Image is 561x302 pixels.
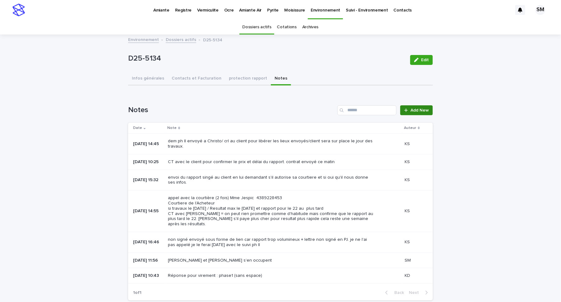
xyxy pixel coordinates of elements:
[168,273,375,278] p: Réponse pour virement : phase1 (sans espace)
[168,237,375,248] p: non signé envoyé sous forme de lien car rapport trop volumineux + lettre non signé en PJ. je ne l...
[128,36,159,43] a: Environnement
[128,190,433,232] tr: [DATE] 14:55appel avec la courtière (2 fois) Mme Jespic 4389228453 Courtiere de l'Acheteur si tra...
[168,195,375,227] p: appel avec la courtière (2 fois) Mme Jespic 4389228453 Courtiere de l'Acheteur si travaux le [DAT...
[410,55,433,65] button: Edit
[391,291,404,295] span: Back
[225,72,271,85] button: protection rapport
[128,170,433,190] tr: [DATE] 15:32envoi du rapport singé au client en lui demandant s'il autorise sa courtiere et si ou...
[133,177,163,183] p: [DATE] 15:32
[128,72,168,85] button: Infos générales
[405,257,412,263] p: SM
[405,140,411,147] p: KS
[277,20,297,34] a: Cotations
[133,159,163,165] p: [DATE] 10:25
[535,5,545,15] div: SM
[133,208,163,214] p: [DATE] 14:55
[337,105,396,115] input: Search
[242,20,271,34] a: Dossiers actifs
[203,36,222,43] p: D25-5134
[410,108,429,112] span: Add New
[405,207,411,214] p: KS
[406,290,433,295] button: Next
[168,175,375,185] p: envoi du rapport singé au client en lui demandant s'il autorise sa courtiere et si oui qu'il nous...
[405,176,411,183] p: KS
[133,273,163,278] p: [DATE] 10:43
[421,58,429,62] span: Edit
[168,72,225,85] button: Contacts et Facturation
[128,285,146,300] p: 1 of 1
[133,258,163,263] p: [DATE] 11:56
[133,125,142,131] p: Date
[409,291,423,295] span: Next
[128,54,405,63] p: D25-5134
[405,272,412,278] p: KD
[168,258,375,263] p: [PERSON_NAME] et [PERSON_NAME] s'en occupent
[133,240,163,245] p: [DATE] 16:46
[302,20,319,34] a: Archives
[128,268,433,284] tr: [DATE] 10:43Réponse pour virement : phase1 (sans espace)KDKD
[271,72,291,85] button: Notes
[167,125,177,131] p: Note
[405,158,411,165] p: KS
[400,105,433,115] a: Add New
[12,4,25,16] img: stacker-logo-s-only.png
[128,232,433,253] tr: [DATE] 16:46non signé envoyé sous forme de lien car rapport trop volumineux + lettre non signé en...
[168,139,375,149] p: dem ph II envoyé a Christo/ crl au client pour libérer les lieux envoyés/client sera sur place le...
[133,141,163,147] p: [DATE] 14:45
[404,125,416,131] p: Auteur
[166,36,196,43] a: Dossiers actifs
[380,290,406,295] button: Back
[128,134,433,154] tr: [DATE] 14:45dem ph II envoyé a Christo/ crl au client pour libérer les lieux envoyés/client sera ...
[128,253,433,268] tr: [DATE] 11:56[PERSON_NAME] et [PERSON_NAME] s'en occupentSMSM
[128,106,335,115] h1: Notes
[168,159,375,165] p: CT avec le client pour confirmer le prix et délai du rapport. contrat envoyé ce matin
[128,154,433,170] tr: [DATE] 10:25CT avec le client pour confirmer le prix et délai du rapport. contrat envoyé ce matin...
[405,238,411,245] p: KS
